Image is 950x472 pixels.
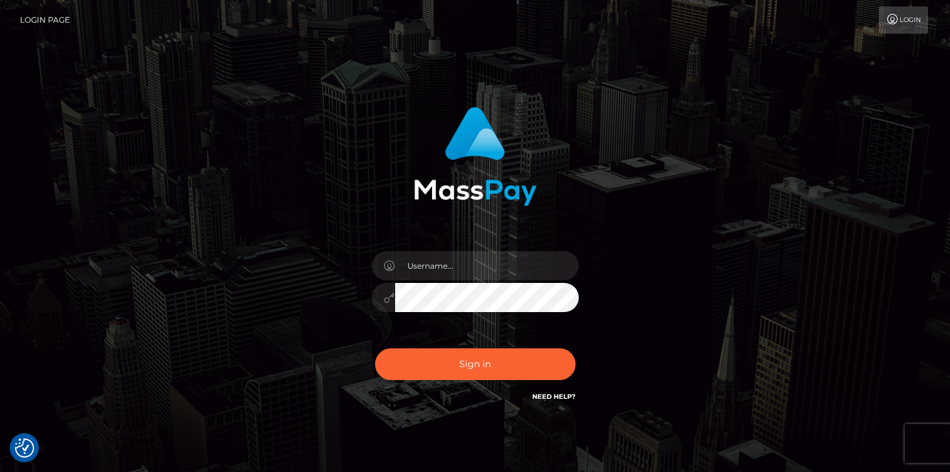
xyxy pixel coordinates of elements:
[375,348,576,380] button: Sign in
[20,6,70,34] a: Login Page
[414,107,537,206] img: MassPay Login
[532,392,576,401] a: Need Help?
[15,438,34,458] button: Consent Preferences
[395,251,579,280] input: Username...
[879,6,928,34] a: Login
[15,438,34,458] img: Revisit consent button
